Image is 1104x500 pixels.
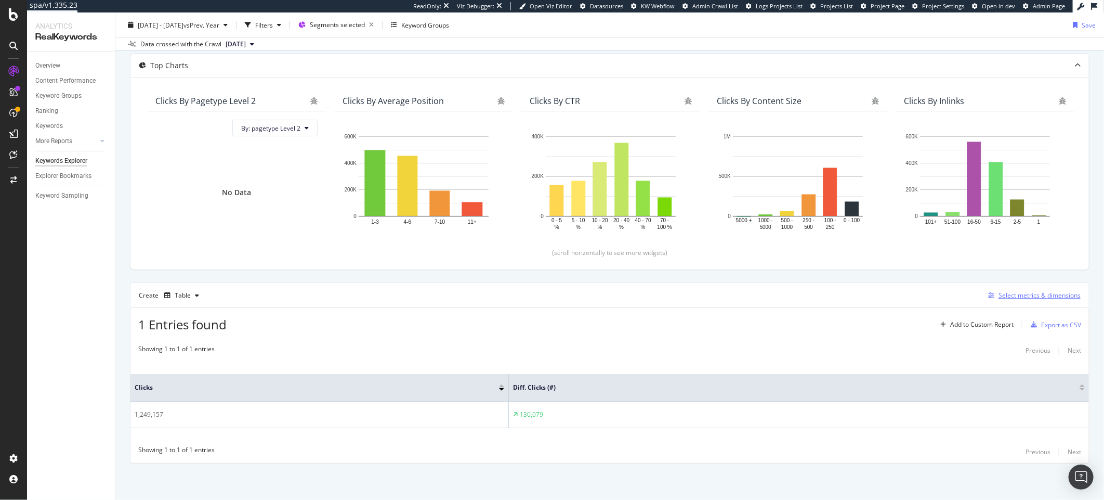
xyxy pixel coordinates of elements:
[692,2,738,10] span: Admin Crawl List
[1026,344,1050,357] button: Previous
[255,20,273,29] div: Filters
[155,96,256,106] div: Clicks By pagetype Level 2
[343,131,505,231] div: A chart.
[660,218,669,224] text: 70 -
[906,160,918,166] text: 400K
[35,121,63,132] div: Keywords
[241,124,300,133] span: By: pagetype Level 2
[222,187,251,198] div: No Data
[140,40,221,49] div: Data crossed with the Crawl
[746,2,803,10] a: Logs Projects List
[345,160,357,166] text: 400K
[371,220,379,225] text: 1-3
[139,287,203,304] div: Create
[982,2,1015,10] span: Open in dev
[138,316,227,333] span: 1 Entries found
[497,97,505,105] div: bug
[35,75,108,86] a: Content Performance
[871,2,904,10] span: Project Page
[1027,316,1081,333] button: Export as CSV
[984,289,1081,302] button: Select metrics & dimensions
[1069,17,1096,33] button: Save
[810,2,853,10] a: Projects List
[936,316,1014,333] button: Add to Custom Report
[541,213,544,219] text: 0
[872,97,879,105] div: bug
[925,220,937,225] text: 101+
[413,2,441,10] div: ReadOnly:
[35,106,58,117] div: Ranking
[922,2,964,10] span: Project Settings
[138,20,183,29] span: [DATE] - [DATE]
[576,224,581,230] text: %
[35,156,108,166] a: Keywords Explorer
[592,218,609,224] text: 10 - 20
[590,2,623,10] span: Datasources
[35,75,96,86] div: Content Performance
[844,218,860,224] text: 0 - 100
[758,218,773,224] text: 1000 -
[1023,2,1065,10] a: Admin Page
[1037,220,1041,225] text: 1
[124,17,232,33] button: [DATE] - [DATE]vsPrev. Year
[613,218,630,224] text: 20 - 40
[950,322,1014,328] div: Add to Custom Report
[310,20,365,29] span: Segments selected
[35,91,82,101] div: Keyword Groups
[641,224,646,230] text: %
[343,96,444,106] div: Clicks By Average Position
[972,2,1015,10] a: Open in dev
[781,218,793,224] text: 500 -
[310,97,318,105] div: bug
[345,187,357,193] text: 200K
[1068,346,1081,355] div: Next
[1026,445,1050,458] button: Previous
[345,134,357,139] text: 600K
[861,2,904,10] a: Project Page
[998,291,1081,300] div: Select metrics & dimensions
[35,21,107,31] div: Analytics
[35,136,97,147] a: More Reports
[530,96,580,106] div: Clicks By CTR
[906,134,918,139] text: 600K
[435,220,445,225] text: 7-10
[35,91,108,101] a: Keyword Groups
[1014,220,1021,225] text: 2-5
[1068,344,1081,357] button: Next
[175,292,191,299] div: Table
[1033,2,1065,10] span: Admin Page
[906,187,918,193] text: 200K
[551,218,562,224] text: 0 - 5
[756,2,803,10] span: Logs Projects List
[35,106,108,117] a: Ranking
[138,344,215,357] div: Showing 1 to 1 of 1 entries
[35,60,108,71] a: Overview
[530,131,692,231] svg: A chart.
[1068,447,1081,456] div: Next
[135,383,483,392] span: Clicks
[513,383,1064,392] span: Diff. Clicks (#)
[404,220,412,225] text: 4-6
[641,2,675,10] span: KW Webflow
[803,218,814,224] text: 250 -
[520,410,543,419] div: 130,079
[160,287,203,304] button: Table
[682,2,738,10] a: Admin Crawl List
[35,121,108,132] a: Keywords
[1026,346,1050,355] div: Previous
[35,171,108,182] a: Explorer Bookmarks
[719,174,731,180] text: 500K
[826,224,835,230] text: 250
[150,60,188,71] div: Top Charts
[824,218,836,224] text: 100 -
[736,218,752,224] text: 5000 +
[468,220,477,225] text: 11+
[631,2,675,10] a: KW Webflow
[35,136,72,147] div: More Reports
[401,20,449,29] div: Keyword Groups
[1069,465,1094,490] div: Open Intercom Messenger
[138,445,215,458] div: Showing 1 to 1 of 1 entries
[519,2,572,10] a: Open Viz Editor
[717,96,801,106] div: Clicks By Content Size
